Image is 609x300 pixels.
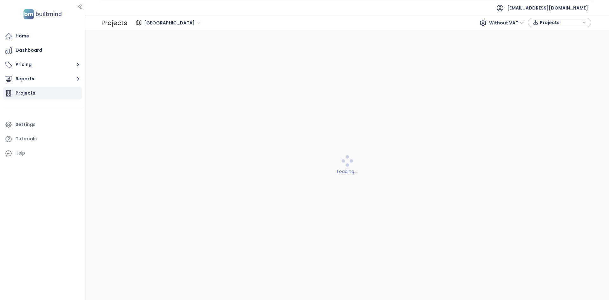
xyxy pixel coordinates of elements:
span: Brussels [144,18,200,28]
span: [EMAIL_ADDRESS][DOMAIN_NAME] [507,0,588,16]
a: Home [3,30,82,43]
button: Reports [3,73,82,85]
span: Without VAT [489,18,524,28]
div: Loading... [89,168,605,175]
div: Help [16,149,25,157]
div: Tutorials [16,135,37,143]
a: Dashboard [3,44,82,57]
a: Projects [3,87,82,100]
div: button [531,18,588,27]
div: Home [16,32,29,40]
div: Settings [16,121,36,129]
span: Projects [540,18,581,27]
div: Help [3,147,82,160]
a: Settings [3,118,82,131]
div: Projects [16,89,35,97]
div: Dashboard [16,46,42,54]
a: Tutorials [3,133,82,145]
img: logo [22,8,63,21]
button: Pricing [3,58,82,71]
div: Projects [101,17,127,29]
